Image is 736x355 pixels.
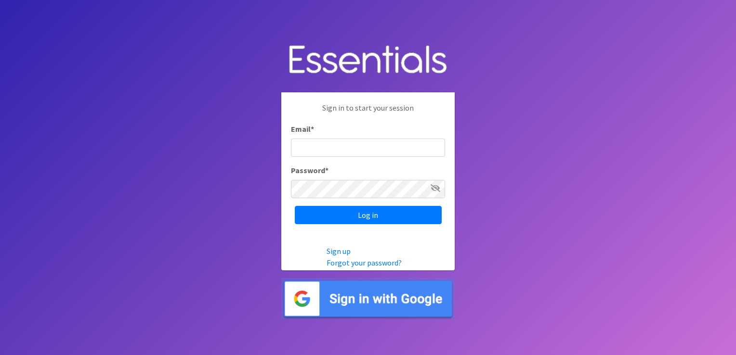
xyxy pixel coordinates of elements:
abbr: required [325,165,329,175]
input: Log in [295,206,442,224]
abbr: required [311,124,314,134]
label: Email [291,123,314,135]
a: Sign up [327,246,351,256]
img: Human Essentials [281,36,455,85]
a: Forgot your password? [327,258,402,267]
p: Sign in to start your session [291,102,445,123]
label: Password [291,165,329,176]
img: Sign in with Google [281,278,455,320]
